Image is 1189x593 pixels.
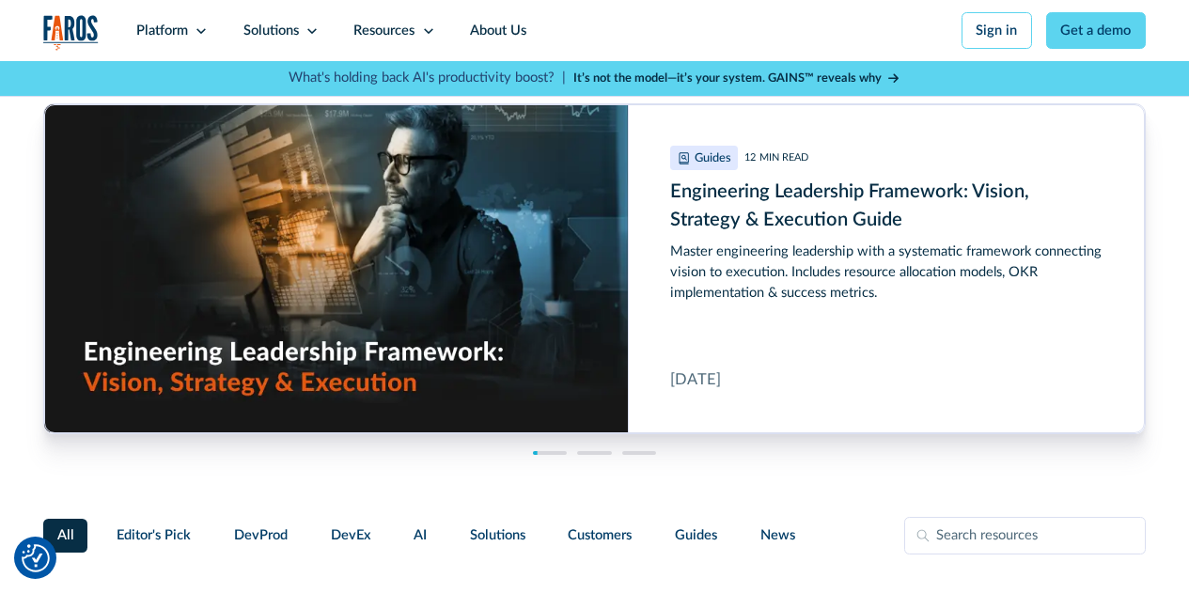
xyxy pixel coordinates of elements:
[353,21,415,41] div: Resources
[470,525,525,546] span: Solutions
[44,104,1145,433] div: cms-link
[760,525,795,546] span: News
[44,104,1145,433] a: Engineering Leadership Framework: Vision, Strategy & Execution Guide
[568,525,632,546] span: Customers
[243,21,299,41] div: Solutions
[331,525,370,546] span: DevEx
[414,525,427,546] span: AI
[234,525,288,546] span: DevProd
[675,525,717,546] span: Guides
[573,70,900,87] a: It’s not the model—it’s your system. GAINS™ reveals why
[43,15,99,51] a: home
[44,104,628,432] img: Realistic image of an engineering leader at work
[1046,12,1146,49] a: Get a demo
[136,21,188,41] div: Platform
[43,517,1146,554] form: Filter Form
[22,544,50,572] button: Cookie Settings
[117,525,191,546] span: Editor's Pick
[43,15,99,51] img: Logo of the analytics and reporting company Faros.
[962,12,1032,49] a: Sign in
[289,68,566,88] p: What's holding back AI's productivity boost? |
[573,72,882,84] strong: It’s not the model—it’s your system. GAINS™ reveals why
[904,517,1146,554] input: Search resources
[57,525,74,546] span: All
[22,544,50,572] img: Revisit consent button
